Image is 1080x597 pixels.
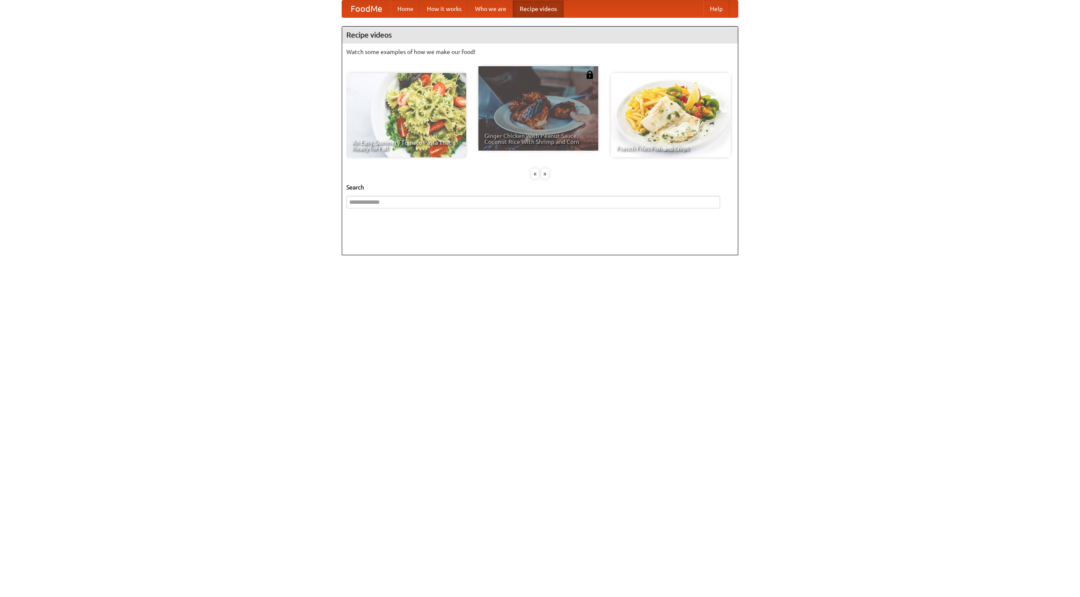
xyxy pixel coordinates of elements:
[617,146,725,151] span: French Fries Fish and Chips
[346,73,466,157] a: An Easy, Summery Tomato Pasta That's Ready for Fall
[342,0,391,17] a: FoodMe
[346,48,734,56] p: Watch some examples of how we make our food!
[541,168,549,179] div: »
[611,73,731,157] a: French Fries Fish and Chips
[586,70,594,79] img: 483408.png
[346,183,734,192] h5: Search
[342,27,738,43] h4: Recipe videos
[352,140,460,151] span: An Easy, Summery Tomato Pasta That's Ready for Fall
[391,0,420,17] a: Home
[703,0,729,17] a: Help
[420,0,468,17] a: How it works
[468,0,513,17] a: Who we are
[513,0,564,17] a: Recipe videos
[531,168,539,179] div: «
